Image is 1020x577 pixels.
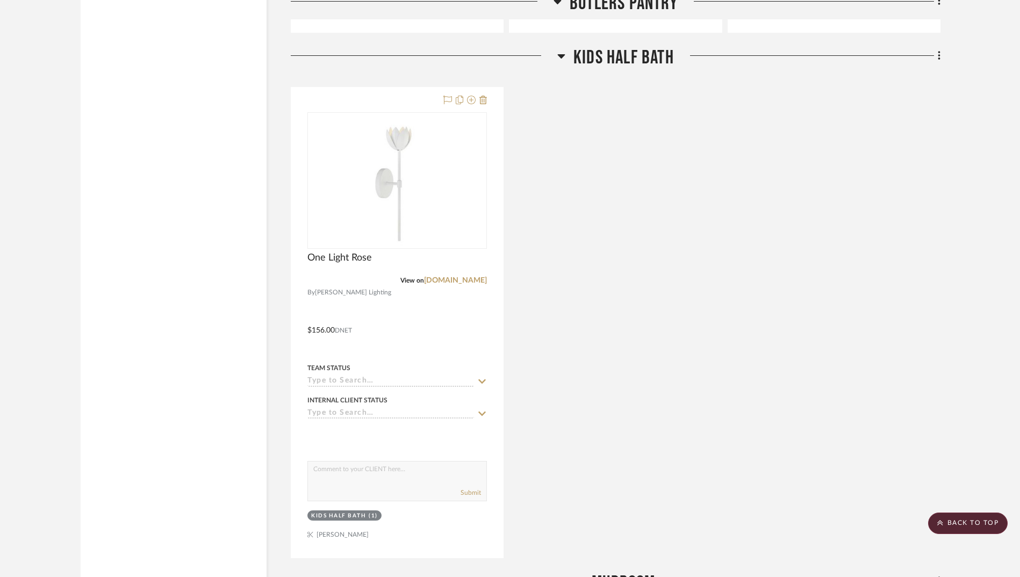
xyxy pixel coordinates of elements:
input: Type to Search… [307,409,474,419]
div: Team Status [307,363,350,373]
span: One Light Rose [307,252,372,264]
img: One Light Rose [327,113,468,248]
span: By [307,287,315,298]
scroll-to-top-button: BACK TO TOP [928,513,1008,534]
div: 0 [308,113,486,248]
button: Submit [461,488,481,497]
span: KIDS HALF BATH [573,46,674,69]
div: Internal Client Status [307,395,387,405]
span: View on [400,277,424,284]
span: [PERSON_NAME] Lighting [315,287,391,298]
a: [DOMAIN_NAME] [424,277,487,284]
div: KIDS HALF BATH [311,512,366,520]
div: (1) [369,512,378,520]
input: Type to Search… [307,377,474,387]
